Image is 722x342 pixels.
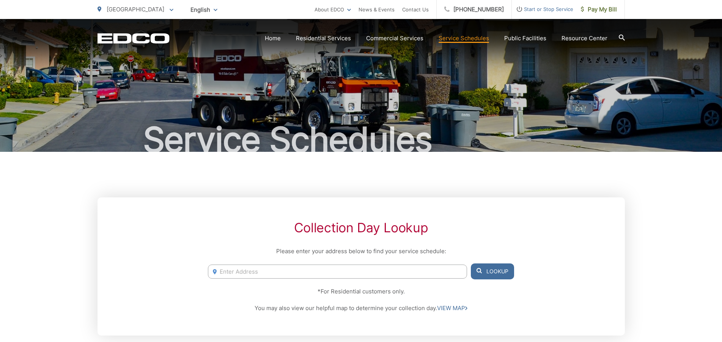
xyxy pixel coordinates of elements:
p: Please enter your address below to find your service schedule: [208,247,514,256]
a: Home [265,34,281,43]
p: You may also view our helpful map to determine your collection day. [208,304,514,313]
a: Residential Services [296,34,351,43]
p: *For Residential customers only. [208,287,514,296]
a: Contact Us [402,5,429,14]
a: EDCD logo. Return to the homepage. [98,33,170,44]
a: About EDCO [315,5,351,14]
span: English [185,3,223,16]
a: Service Schedules [439,34,489,43]
a: VIEW MAP [437,304,467,313]
a: Commercial Services [366,34,423,43]
a: Resource Center [562,34,607,43]
a: Public Facilities [504,34,546,43]
span: [GEOGRAPHIC_DATA] [107,6,164,13]
span: Pay My Bill [581,5,617,14]
h2: Collection Day Lookup [208,220,514,235]
h1: Service Schedules [98,121,625,159]
input: Enter Address [208,265,467,279]
a: News & Events [359,5,395,14]
button: Lookup [471,263,514,279]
